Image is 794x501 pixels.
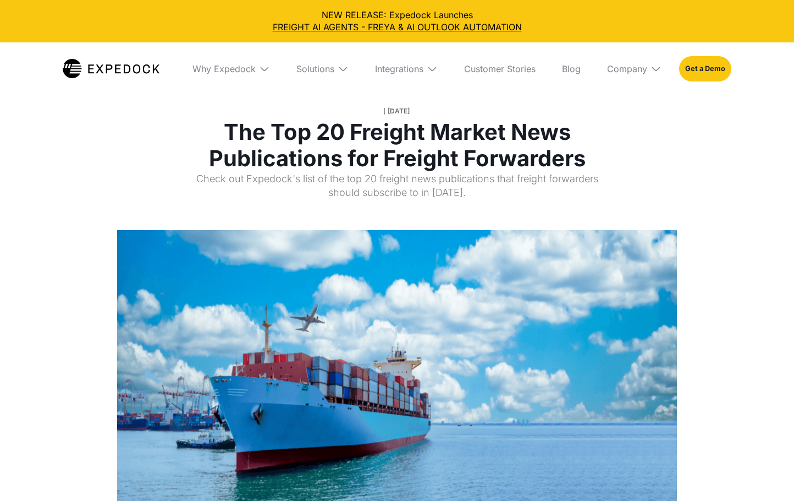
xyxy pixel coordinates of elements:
[553,42,589,95] a: Blog
[9,9,785,34] div: NEW RELEASE: Expedock Launches
[288,42,357,95] div: Solutions
[388,104,410,119] div: [DATE]
[192,63,256,74] div: Why Expedock
[375,63,423,74] div: Integrations
[296,63,334,74] div: Solutions
[193,119,601,172] h1: The Top 20 Freight Market News Publications for Freight Forwarders
[598,42,670,95] div: Company
[193,172,601,208] p: Check out Expedock's list of the top 20 freight news publications that freight forwarders should ...
[679,56,731,81] a: Get a Demo
[455,42,544,95] a: Customer Stories
[9,21,785,33] a: FREIGHT AI AGENTS - FREYA & AI OUTLOOK AUTOMATION
[366,42,446,95] div: Integrations
[184,42,279,95] div: Why Expedock
[607,63,647,74] div: Company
